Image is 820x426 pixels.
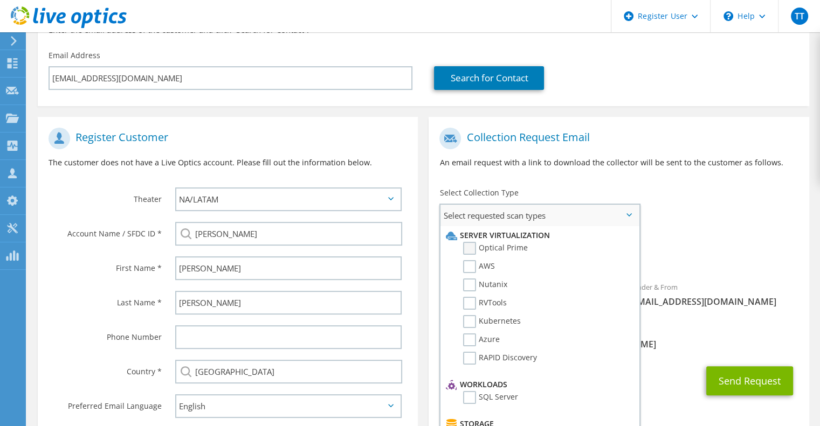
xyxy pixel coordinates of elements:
label: Theater [49,187,162,205]
span: TT [791,8,808,25]
label: Account Name / SFDC ID * [49,222,162,239]
label: RAPID Discovery [463,352,537,365]
label: Azure [463,333,500,346]
li: Workloads [443,378,633,391]
label: Kubernetes [463,315,521,328]
label: SQL Server [463,391,518,404]
label: Phone Number [49,325,162,343]
label: Email Address [49,50,100,61]
li: Server Virtualization [443,229,633,242]
button: Send Request [706,366,793,395]
div: Requested Collections [429,231,809,270]
label: Nutanix [463,278,507,291]
label: Last Name * [49,291,162,308]
label: First Name * [49,256,162,274]
div: To [429,276,619,313]
label: Country * [49,360,162,377]
label: Optical Prime [463,242,528,255]
p: The customer does not have a Live Optics account. Please fill out the information below. [49,157,407,169]
h1: Register Customer [49,128,402,149]
svg: \n [723,11,733,21]
span: [EMAIL_ADDRESS][DOMAIN_NAME] [630,296,798,308]
a: Search for Contact [434,66,544,90]
p: An email request with a link to download the collector will be sent to the customer as follows. [439,157,798,169]
span: Select requested scan types [440,205,639,226]
label: AWS [463,260,495,273]
div: Sender & From [619,276,809,313]
label: Select Collection Type [439,187,518,198]
div: CC & Reply To [429,318,809,355]
label: RVTools [463,297,507,310]
h1: Collection Request Email [439,128,793,149]
label: Preferred Email Language [49,394,162,411]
